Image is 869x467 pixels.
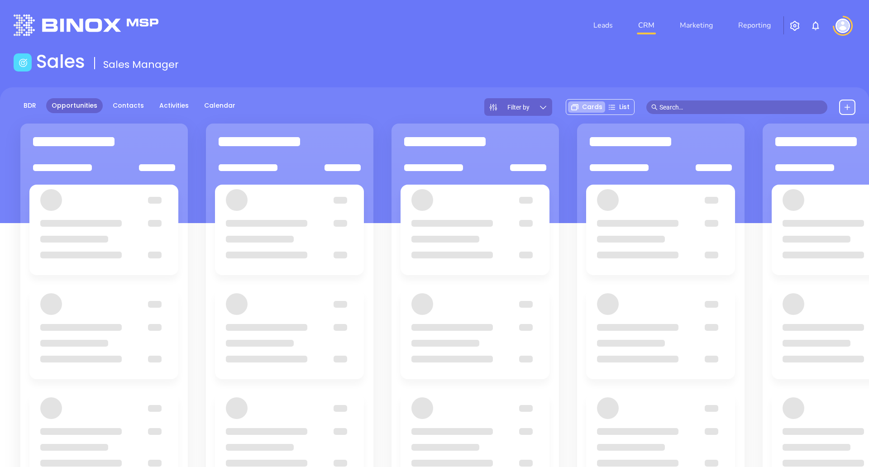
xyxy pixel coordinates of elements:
span: search [651,104,658,110]
span: Filter by [507,104,530,110]
img: user [836,19,850,33]
a: Opportunities [46,98,103,113]
img: iconSetting [789,20,800,31]
input: Search… [659,102,822,112]
a: Calendar [199,98,241,113]
img: logo [14,14,158,36]
a: Leads [590,16,616,34]
a: Activities [154,98,194,113]
div: Cards [568,101,605,113]
a: Contacts [107,98,149,113]
a: Marketing [676,16,716,34]
img: iconNotification [810,20,821,31]
a: BDR [18,98,42,113]
a: Reporting [735,16,774,34]
span: Sales Manager [103,57,179,71]
div: List [605,101,632,113]
a: CRM [635,16,658,34]
h1: Sales [36,51,85,72]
